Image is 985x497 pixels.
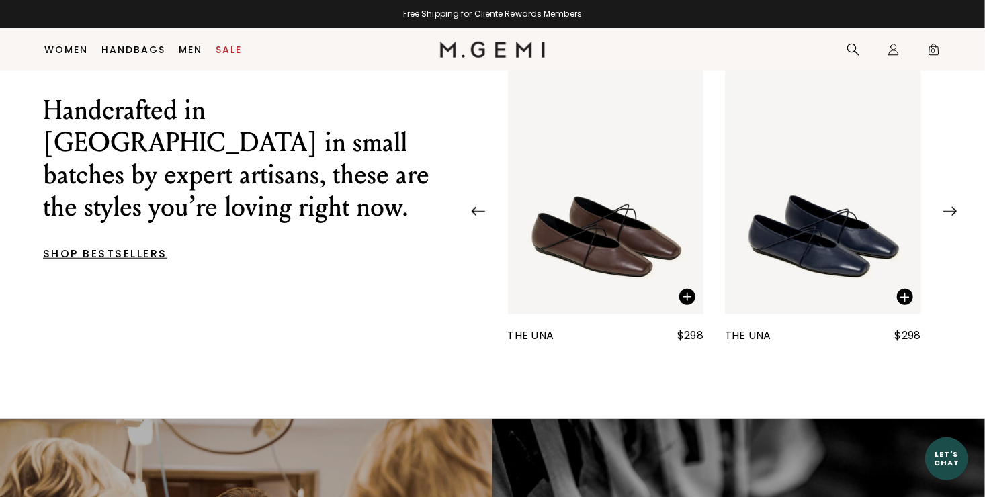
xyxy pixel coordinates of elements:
[508,54,704,345] a: The Una The Una$298
[925,450,968,467] div: Let's Chat
[102,44,166,55] a: Handbags
[725,54,921,315] img: The Una
[216,44,243,55] a: Sale
[43,250,443,258] p: SHOP BESTSELLERS
[465,54,964,345] div: 6 / 25
[677,328,703,344] div: $298
[895,328,921,344] div: $298
[179,44,203,55] a: Men
[508,54,704,315] img: The Una
[43,94,443,223] p: Handcrafted in [GEOGRAPHIC_DATA] in small batches by expert artisans, these are the styles you’re...
[725,54,921,345] a: The Una The Una$298
[440,42,546,58] img: M.Gemi
[472,207,485,216] img: Previous Arrow
[725,328,771,344] div: The Una
[943,207,957,216] img: Next Arrow
[508,328,554,344] div: The Una
[45,44,89,55] a: Women
[927,46,941,59] span: 0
